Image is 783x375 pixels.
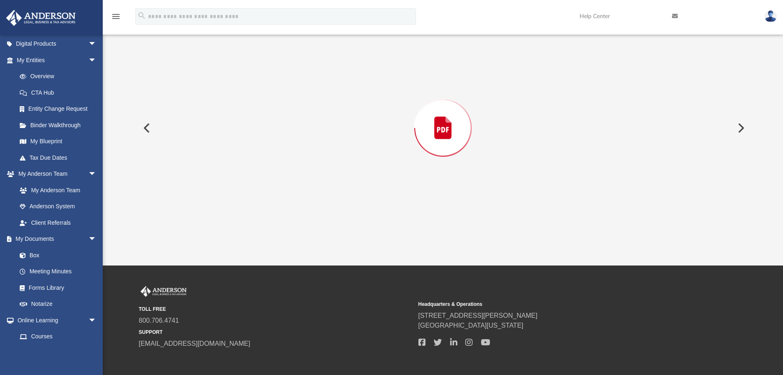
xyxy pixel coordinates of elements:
a: CTA Hub [12,84,109,101]
a: My Anderson Team [12,182,101,198]
span: arrow_drop_down [88,36,105,53]
a: [EMAIL_ADDRESS][DOMAIN_NAME] [139,340,250,347]
a: Courses [12,328,105,345]
a: Notarize [12,296,105,312]
small: Headquarters & Operations [418,300,692,308]
img: Anderson Advisors Platinum Portal [4,10,78,26]
a: Binder Walkthrough [12,117,109,133]
a: My Entitiesarrow_drop_down [6,52,109,68]
small: TOLL FREE [139,305,413,313]
a: [GEOGRAPHIC_DATA][US_STATE] [418,322,524,329]
a: Entity Change Request [12,101,109,117]
a: Anderson System [12,198,105,215]
img: Anderson Advisors Platinum Portal [139,286,188,297]
a: Forms Library [12,280,101,296]
a: My Documentsarrow_drop_down [6,231,105,247]
span: arrow_drop_down [88,312,105,329]
button: Previous File [137,116,155,140]
i: menu [111,12,121,21]
a: Box [12,247,101,263]
a: Overview [12,68,109,85]
a: menu [111,16,121,21]
a: Client Referrals [12,214,105,231]
a: My Blueprint [12,133,105,150]
span: arrow_drop_down [88,231,105,248]
span: arrow_drop_down [88,52,105,69]
a: Online Learningarrow_drop_down [6,312,105,328]
a: Digital Productsarrow_drop_down [6,36,109,52]
a: My Anderson Teamarrow_drop_down [6,166,105,182]
img: User Pic [765,10,777,22]
a: Tax Due Dates [12,149,109,166]
i: search [137,11,146,20]
a: 800.706.4741 [139,317,179,324]
span: arrow_drop_down [88,166,105,183]
small: SUPPORT [139,328,413,336]
a: [STREET_ADDRESS][PERSON_NAME] [418,312,538,319]
button: Next File [731,116,749,140]
a: Video Training [12,345,101,361]
a: Meeting Minutes [12,263,105,280]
